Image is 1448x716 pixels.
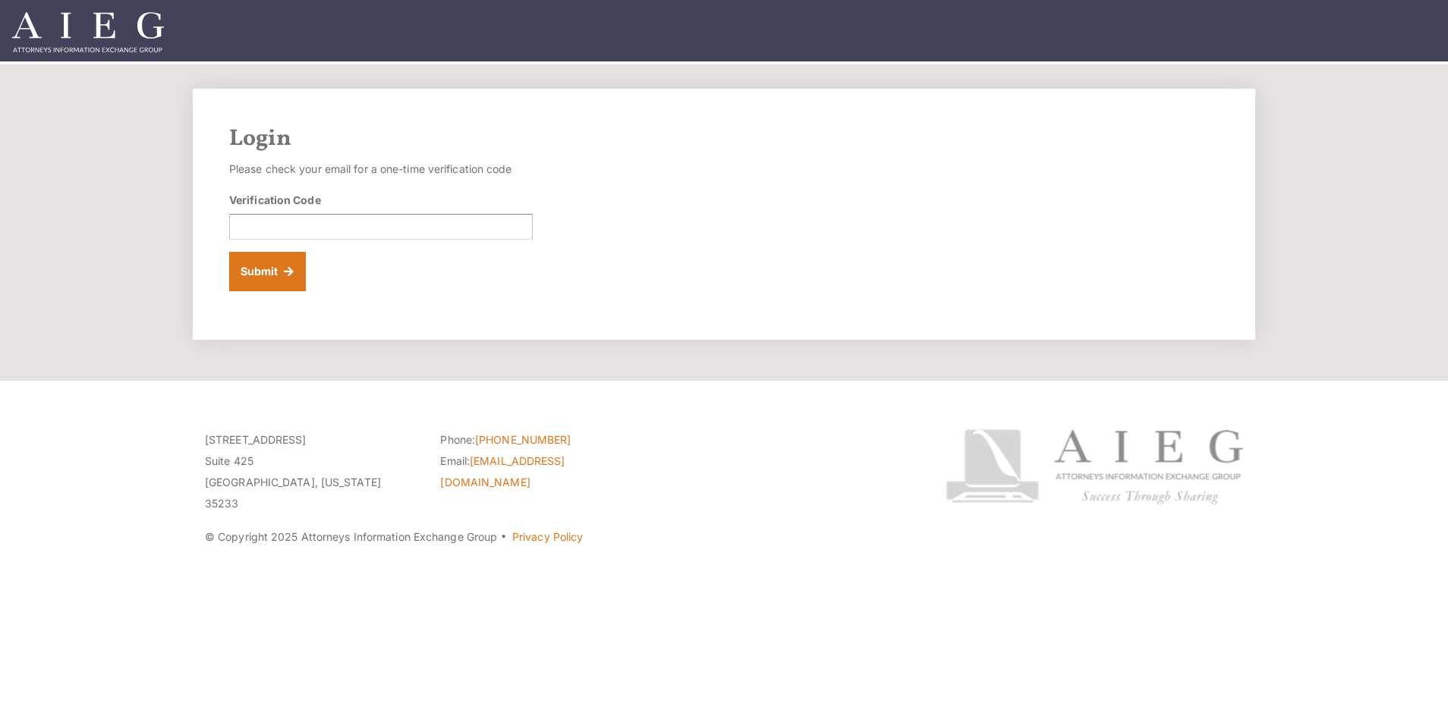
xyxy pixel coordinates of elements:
p: [STREET_ADDRESS] Suite 425 [GEOGRAPHIC_DATA], [US_STATE] 35233 [205,429,417,514]
p: Please check your email for a one-time verification code [229,159,533,180]
button: Submit [229,252,306,291]
a: Privacy Policy [512,530,583,543]
a: [EMAIL_ADDRESS][DOMAIN_NAME] [440,454,565,488]
p: © Copyright 2025 Attorneys Information Exchange Group [205,526,889,548]
span: · [500,536,507,544]
li: Phone: [440,429,653,451]
li: Email: [440,451,653,493]
label: Verification Code [229,192,321,208]
h2: Login [229,125,1219,152]
img: Attorneys Information Exchange Group [12,12,164,52]
a: [PHONE_NUMBER] [475,433,571,446]
img: Attorneys Information Exchange Group logo [946,429,1243,504]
